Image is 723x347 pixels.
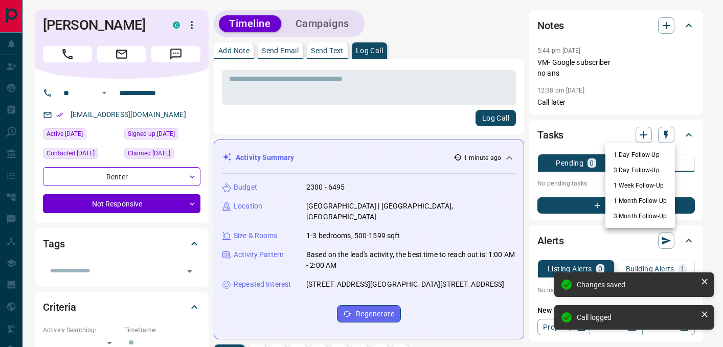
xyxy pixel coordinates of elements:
[605,147,675,163] li: 1 Day Follow-Up
[577,313,696,321] div: Call logged
[605,209,675,224] li: 3 Month Follow-Up
[605,178,675,193] li: 1 Week Follow-Up
[605,163,675,178] li: 3 Day Follow-Up
[605,193,675,209] li: 1 Month Follow-Up
[577,281,696,289] div: Changes saved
